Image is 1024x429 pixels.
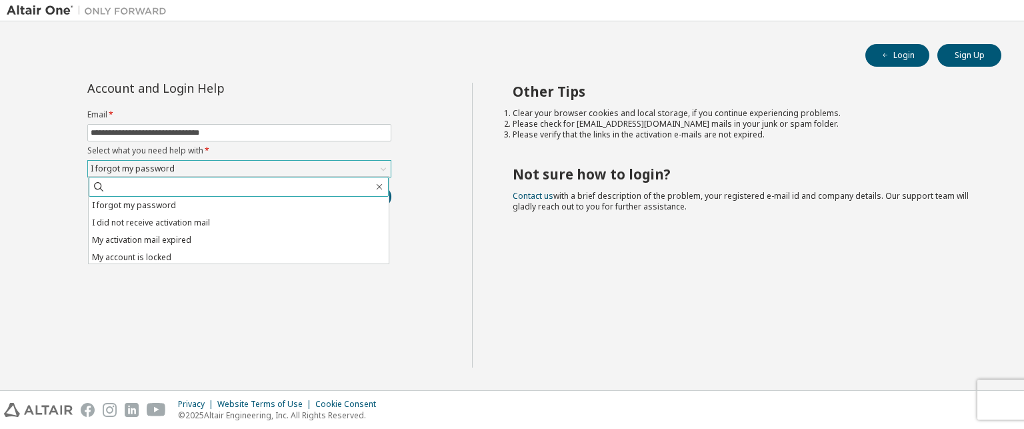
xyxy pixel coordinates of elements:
[513,165,978,183] h2: Not sure how to login?
[315,399,384,410] div: Cookie Consent
[4,403,73,417] img: altair_logo.svg
[125,403,139,417] img: linkedin.svg
[87,83,331,93] div: Account and Login Help
[103,403,117,417] img: instagram.svg
[89,197,389,214] li: I forgot my password
[88,161,391,177] div: I forgot my password
[865,44,929,67] button: Login
[513,129,978,140] li: Please verify that the links in the activation e-mails are not expired.
[513,108,978,119] li: Clear your browser cookies and local storage, if you continue experiencing problems.
[87,145,391,156] label: Select what you need help with
[513,119,978,129] li: Please check for [EMAIL_ADDRESS][DOMAIN_NAME] mails in your junk or spam folder.
[7,4,173,17] img: Altair One
[87,109,391,120] label: Email
[513,83,978,100] h2: Other Tips
[513,190,969,212] span: with a brief description of the problem, your registered e-mail id and company details. Our suppo...
[81,403,95,417] img: facebook.svg
[89,161,177,176] div: I forgot my password
[147,403,166,417] img: youtube.svg
[217,399,315,410] div: Website Terms of Use
[937,44,1001,67] button: Sign Up
[178,410,384,421] p: © 2025 Altair Engineering, Inc. All Rights Reserved.
[178,399,217,410] div: Privacy
[513,190,553,201] a: Contact us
